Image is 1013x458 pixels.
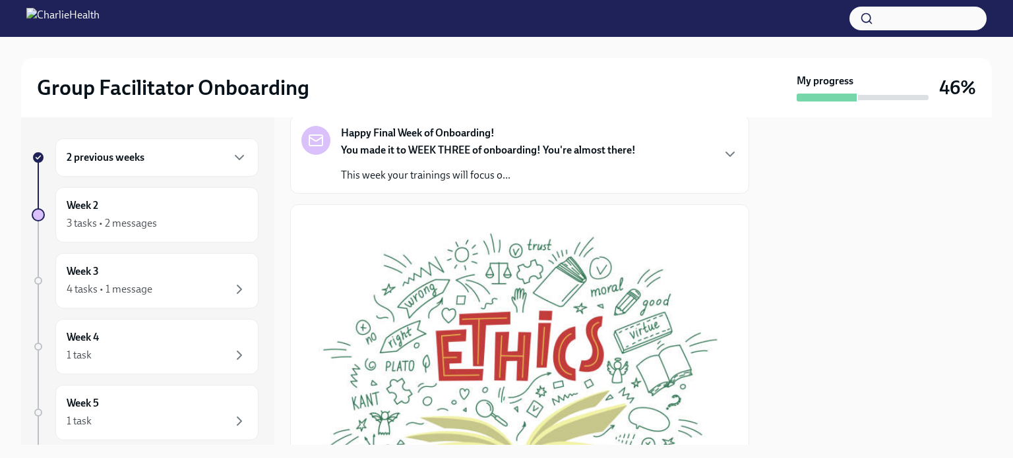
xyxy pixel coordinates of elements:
[67,216,157,231] div: 3 tasks • 2 messages
[37,74,309,101] h2: Group Facilitator Onboarding
[55,138,259,177] div: 2 previous weeks
[67,264,99,279] h6: Week 3
[67,198,98,213] h6: Week 2
[939,76,976,100] h3: 46%
[67,414,92,428] div: 1 task
[67,150,144,165] h6: 2 previous weeks
[341,168,636,183] p: This week your trainings will focus o...
[797,74,853,88] strong: My progress
[67,282,152,297] div: 4 tasks • 1 message
[26,8,100,29] img: CharlieHealth
[32,253,259,308] a: Week 34 tasks • 1 message
[341,144,636,156] strong: You made it to WEEK THREE of onboarding! You're almost there!
[32,187,259,243] a: Week 23 tasks • 2 messages
[67,396,99,411] h6: Week 5
[67,348,92,362] div: 1 task
[67,330,99,345] h6: Week 4
[32,319,259,374] a: Week 41 task
[32,385,259,440] a: Week 51 task
[341,126,495,140] strong: Happy Final Week of Onboarding!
